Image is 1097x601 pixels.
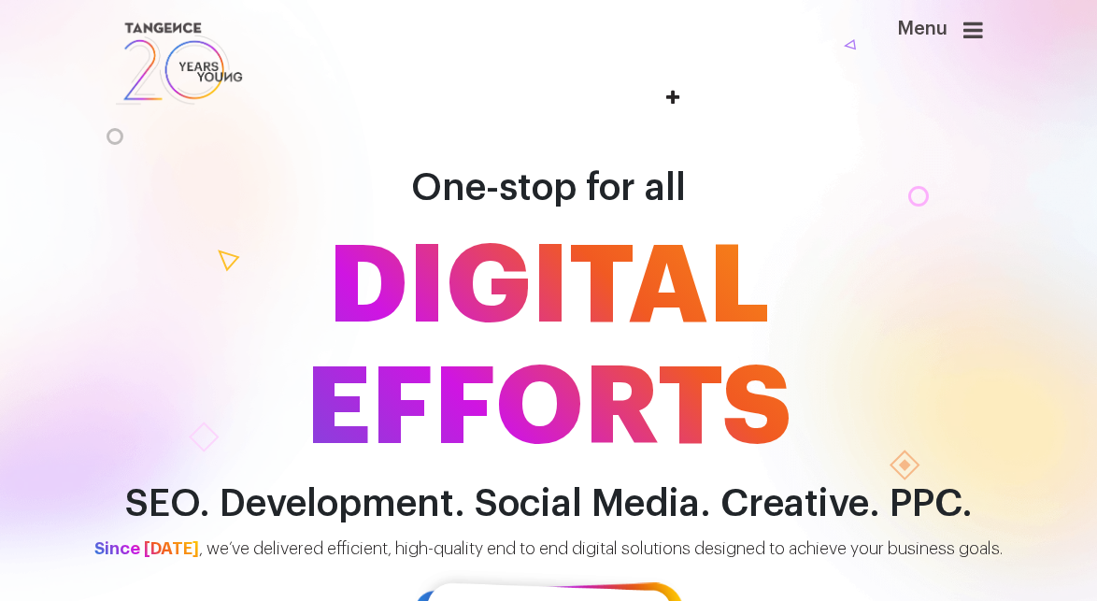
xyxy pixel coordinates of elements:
span: DIGITAL EFFORTS [16,226,1081,469]
span: Since [DATE] [94,540,199,557]
h2: SEO. Development. Social Media. Creative. PPC. [16,483,1081,525]
img: logo SVG [114,19,244,108]
p: , we’ve delivered efficient, high-quality end to end digital solutions designed to achieve your b... [50,537,1047,562]
span: One-stop for all [411,169,686,207]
